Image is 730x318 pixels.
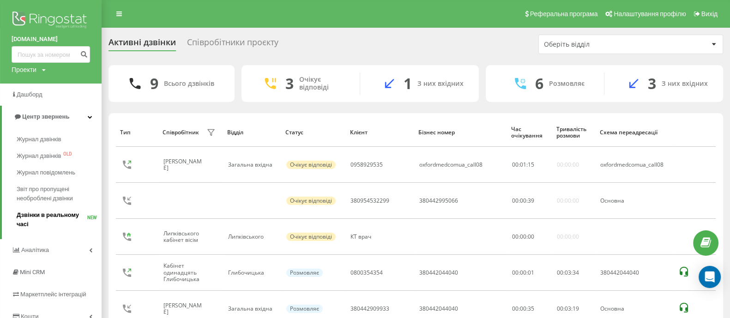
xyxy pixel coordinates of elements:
[187,37,278,52] div: Співробітники проєкту
[228,234,276,240] div: Липківського
[512,306,547,312] div: 00:00:35
[299,76,346,91] div: Очікує відповіді
[528,233,534,240] span: 00
[20,269,45,276] span: Mini CRM
[557,269,563,276] span: 00
[285,75,294,92] div: 3
[227,129,277,136] div: Відділ
[512,233,519,240] span: 00
[163,302,204,316] div: [PERSON_NAME]
[17,131,102,148] a: Журнал дзвінків
[285,129,341,136] div: Статус
[12,9,90,32] img: Ringostat logo
[512,198,534,204] div: : :
[17,168,75,177] span: Журнал повідомлень
[417,80,464,88] div: З них вхідних
[565,269,571,276] span: 03
[512,197,519,204] span: 00
[600,162,668,168] div: oxfordmedcomua_call08
[17,207,102,233] a: Дзвінки в реальному часіNEW
[512,162,534,168] div: : :
[535,75,543,92] div: 6
[528,197,534,204] span: 39
[150,75,158,92] div: 9
[557,198,579,204] div: 00:00:00
[512,161,519,168] span: 00
[557,306,579,312] div: : :
[419,306,458,312] div: 380442044040
[12,35,90,44] a: [DOMAIN_NAME]
[404,75,412,92] div: 1
[163,230,204,244] div: Липківського кабінет вісім
[520,197,526,204] span: 00
[164,80,214,88] div: Всього дзвінків
[662,80,708,88] div: З них вхідних
[228,162,276,168] div: Загальна вхідна
[12,46,90,63] input: Пошук за номером
[520,233,526,240] span: 00
[17,164,102,181] a: Журнал повідомлень
[350,162,383,168] div: 0958929535
[701,10,718,18] span: Вихід
[20,291,86,298] span: Маркетплейс інтеграцій
[573,305,579,312] span: 19
[600,129,669,136] div: Схема переадресації
[163,263,204,282] div: Кабінет одинадцять Глибочицька
[286,197,336,205] div: Очікує відповіді
[17,151,61,161] span: Журнал дзвінків
[600,306,668,312] div: Основна
[549,80,585,88] div: Розмовляє
[557,270,579,276] div: : :
[600,198,668,204] div: Основна
[557,305,563,312] span: 00
[511,126,547,139] div: Час очікування
[557,162,579,168] div: 00:00:00
[600,270,668,276] div: 380442044040
[17,181,102,207] a: Звіт про пропущені необроблені дзвінки
[544,41,654,48] div: Оберіть відділ
[228,306,276,312] div: Загальна вхідна
[17,135,61,144] span: Журнал дзвінків
[419,198,458,204] div: 380442995066
[21,246,49,253] span: Аналiтика
[512,270,547,276] div: 00:00:01
[2,106,102,128] a: Центр звернень
[557,234,579,240] div: 00:00:00
[17,148,102,164] a: Журнал дзвінківOLD
[350,129,410,136] div: Клієнт
[418,129,502,136] div: Бізнес номер
[699,266,721,288] div: Open Intercom Messenger
[120,129,154,136] div: Тип
[648,75,656,92] div: 3
[419,270,458,276] div: 380442044040
[17,185,97,203] span: Звіт про пропущені необроблені дзвінки
[614,10,686,18] span: Налаштування профілю
[573,269,579,276] span: 34
[350,306,389,312] div: 380442909933
[528,161,534,168] span: 15
[565,305,571,312] span: 03
[17,210,87,229] span: Дзвінки в реальному часі
[163,129,199,136] div: Співробітник
[17,91,42,98] span: Дашборд
[419,162,483,168] div: oxfordmedcomua_call08
[12,65,36,74] div: Проекти
[163,158,204,172] div: [PERSON_NAME]
[286,269,323,277] div: Розмовляє
[530,10,598,18] span: Реферальна програма
[286,305,323,313] div: Розмовляє
[22,113,69,120] span: Центр звернень
[350,234,371,240] div: КТ врач
[350,198,389,204] div: 380954532299
[520,161,526,168] span: 01
[556,126,591,139] div: Тривалість розмови
[286,233,336,241] div: Очікує відповіді
[109,37,176,52] div: Активні дзвінки
[350,270,383,276] div: 0800354354
[228,270,276,276] div: Глибочицька
[286,161,336,169] div: Очікує відповіді
[512,234,534,240] div: : :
